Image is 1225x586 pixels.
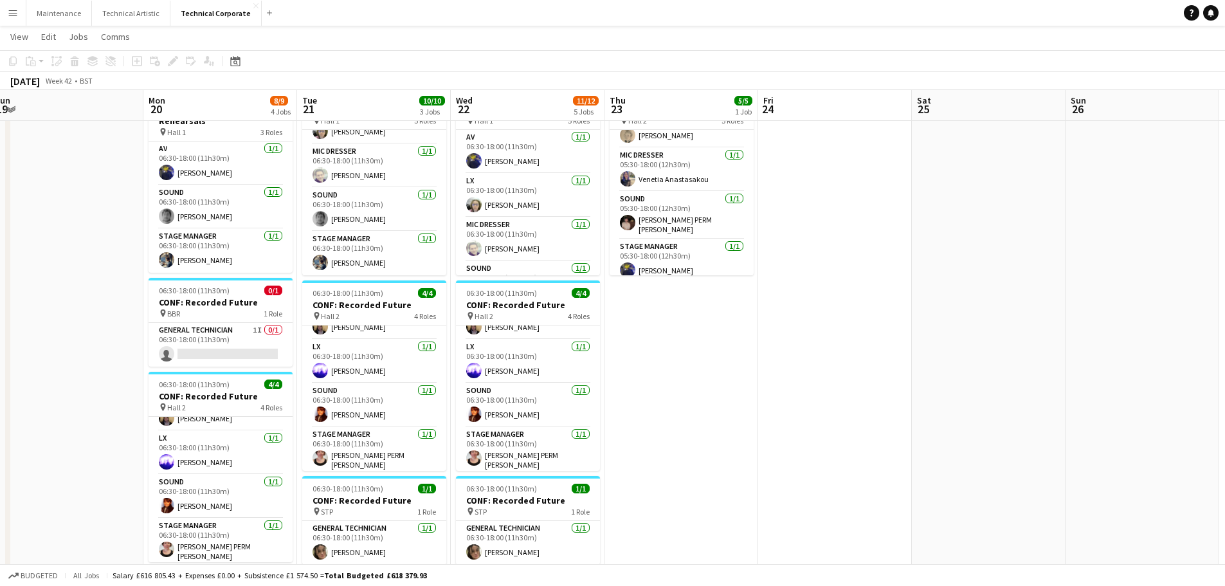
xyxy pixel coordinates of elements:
span: Budgeted [21,571,58,580]
button: Maintenance [26,1,92,26]
span: Comms [101,31,130,42]
div: Salary £616 805.43 + Expenses £0.00 + Subsistence £1 574.50 = [113,571,427,580]
button: Technical Artistic [92,1,170,26]
span: Week 42 [42,76,75,86]
a: Edit [36,28,61,45]
a: Comms [96,28,135,45]
span: Jobs [69,31,88,42]
span: Edit [41,31,56,42]
a: Jobs [64,28,93,45]
span: All jobs [71,571,102,580]
div: [DATE] [10,75,40,87]
button: Budgeted [6,569,60,583]
span: View [10,31,28,42]
div: BST [80,76,93,86]
span: Total Budgeted £618 379.93 [324,571,427,580]
button: Technical Corporate [170,1,262,26]
a: View [5,28,33,45]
